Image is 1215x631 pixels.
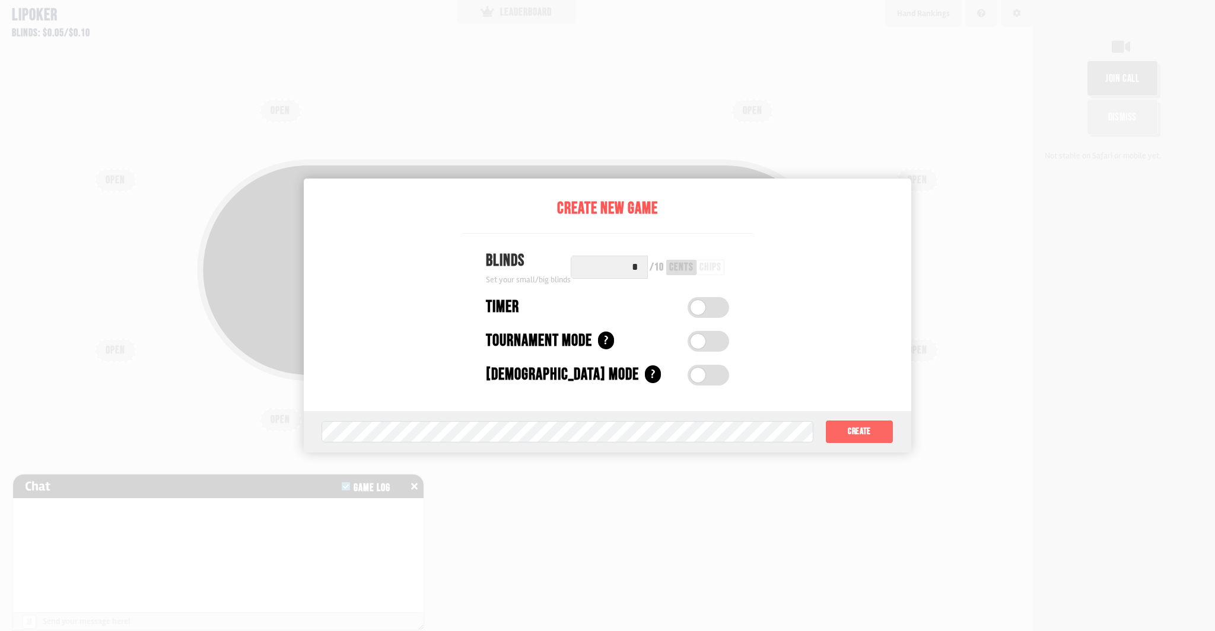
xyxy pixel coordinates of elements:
div: Create New Game [462,196,753,221]
div: ? [598,332,614,349]
div: Timer [486,295,519,320]
div: [DEMOGRAPHIC_DATA] Mode [486,362,639,387]
div: cents [669,262,694,273]
div: Set your small/big blinds [486,273,571,286]
div: ? [645,365,661,383]
div: Tournament Mode [486,329,592,353]
button: Create [825,420,893,444]
div: chips [699,262,721,273]
div: / 10 [650,262,664,273]
div: Blinds [486,248,571,273]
